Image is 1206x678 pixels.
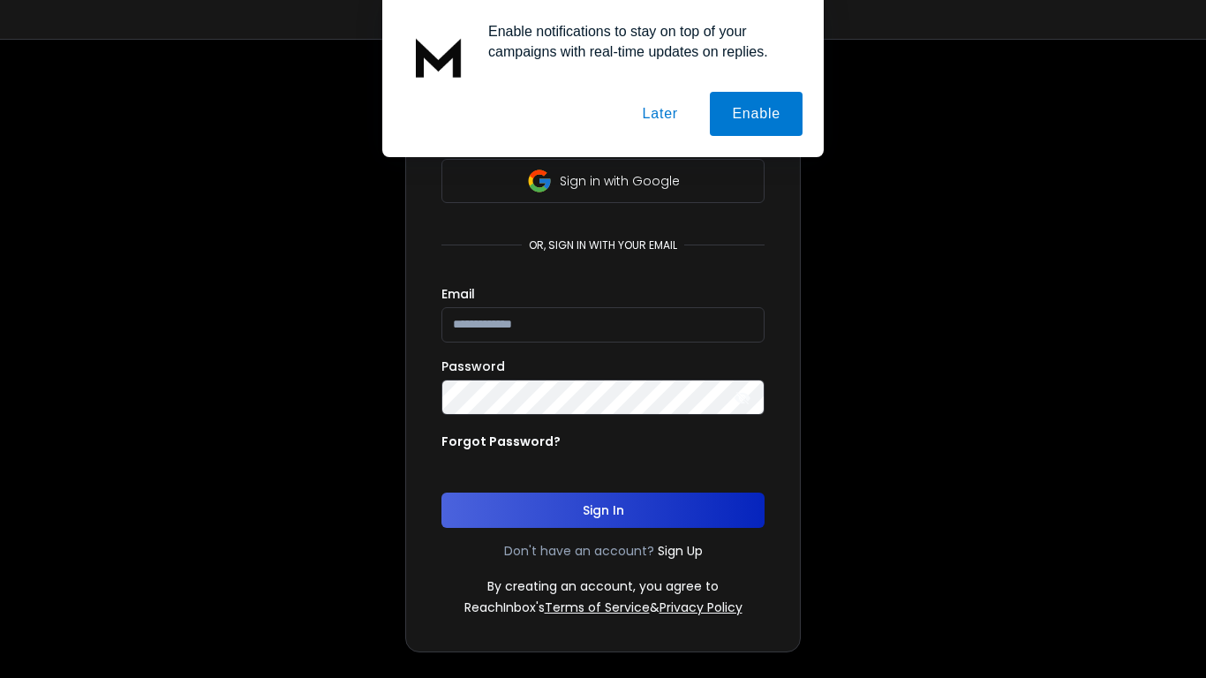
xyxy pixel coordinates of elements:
p: By creating an account, you agree to [487,577,719,595]
div: Enable notifications to stay on top of your campaigns with real-time updates on replies. [474,21,803,62]
p: or, sign in with your email [522,238,684,252]
p: Sign in with Google [560,172,680,190]
p: Don't have an account? [504,542,654,560]
p: ReachInbox's & [464,599,742,616]
button: Enable [710,92,803,136]
button: Later [620,92,699,136]
a: Terms of Service [545,599,650,616]
label: Email [441,288,475,300]
a: Privacy Policy [660,599,742,616]
button: Sign in with Google [441,159,765,203]
p: Forgot Password? [441,433,561,450]
button: Sign In [441,493,765,528]
a: Sign Up [658,542,703,560]
img: notification icon [403,21,474,92]
label: Password [441,360,505,373]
